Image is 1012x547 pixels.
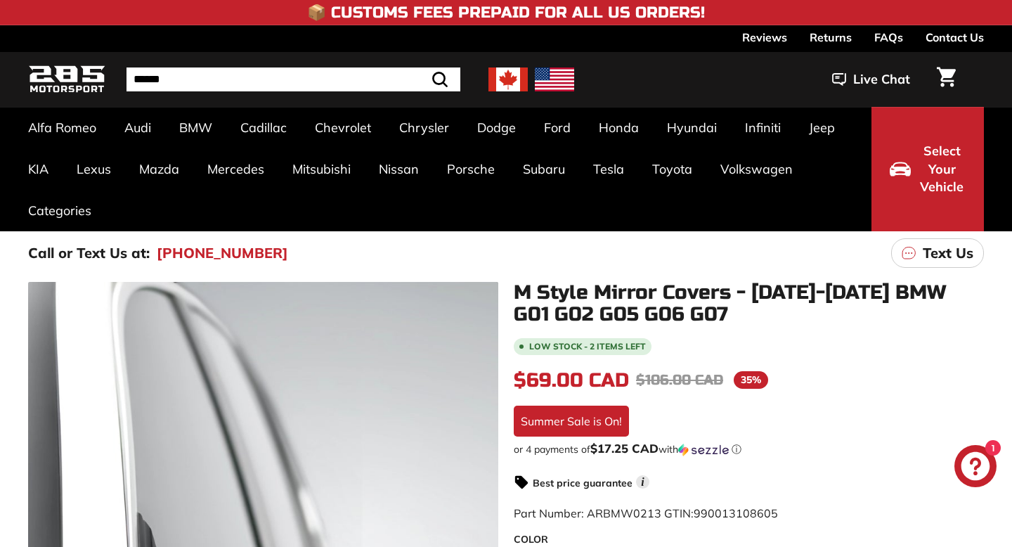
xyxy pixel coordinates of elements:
a: Text Us [891,238,984,268]
a: Hyundai [653,107,731,148]
input: Search [126,67,460,91]
a: Volkswagen [706,148,807,190]
a: Reviews [742,25,787,49]
a: BMW [165,107,226,148]
a: FAQs [874,25,903,49]
button: Live Chat [814,62,928,97]
span: $69.00 CAD [514,368,629,392]
label: COLOR [514,532,984,547]
a: Infiniti [731,107,795,148]
span: Part Number: ARBMW0213 GTIN: [514,506,778,520]
div: or 4 payments of with [514,442,984,456]
span: i [636,475,649,489]
a: Mercedes [193,148,278,190]
span: Live Chat [853,70,910,89]
span: $106.00 CAD [636,371,723,389]
img: Logo_285_Motorsport_areodynamics_components [28,63,105,96]
p: Text Us [923,243,973,264]
a: Contact Us [926,25,984,49]
a: Nissan [365,148,433,190]
span: Select Your Vehicle [918,142,966,196]
a: Toyota [638,148,706,190]
span: Low stock - 2 items left [529,342,646,351]
a: Porsche [433,148,509,190]
a: Dodge [463,107,530,148]
p: Call or Text Us at: [28,243,150,264]
button: Select Your Vehicle [871,107,984,231]
a: Chrysler [385,107,463,148]
a: Categories [14,190,105,231]
a: Chevrolet [301,107,385,148]
a: Honda [585,107,653,148]
div: Summer Sale is On! [514,406,629,437]
h4: 📦 Customs Fees Prepaid for All US Orders! [307,4,705,21]
a: Audi [110,107,165,148]
a: Cart [928,56,964,103]
a: Subaru [509,148,579,190]
a: Alfa Romeo [14,107,110,148]
a: KIA [14,148,63,190]
a: Cadillac [226,107,301,148]
a: Mitsubishi [278,148,365,190]
inbox-online-store-chat: Shopify online store chat [950,445,1001,491]
a: Ford [530,107,585,148]
span: 35% [734,371,768,389]
img: Sezzle [678,444,729,456]
a: [PHONE_NUMBER] [157,243,288,264]
span: 990013108605 [694,506,778,520]
strong: Best price guarantee [533,477,632,489]
span: $17.25 CAD [590,441,659,456]
a: Mazda [125,148,193,190]
div: or 4 payments of$17.25 CADwithSezzle Click to learn more about Sezzle [514,442,984,456]
a: Tesla [579,148,638,190]
a: Returns [810,25,852,49]
h1: M Style Mirror Covers - [DATE]-[DATE] BMW G01 G02 G05 G06 G07 [514,282,984,326]
a: Jeep [795,107,849,148]
a: Lexus [63,148,125,190]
